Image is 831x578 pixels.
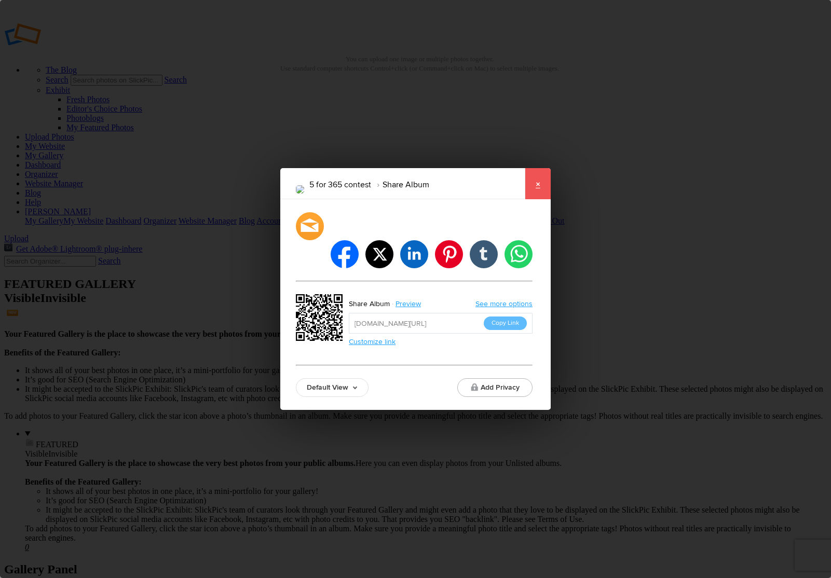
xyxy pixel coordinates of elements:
li: Share Album [371,176,429,194]
a: Customize link [349,337,396,346]
a: See more options [475,299,533,308]
li: pinterest [435,240,463,268]
li: tumblr [470,240,498,268]
a: Preview [390,297,429,311]
li: linkedin [400,240,428,268]
button: Add Privacy [457,378,533,397]
li: 5 for 365 contest [309,176,371,194]
img: Photo-59.png [296,185,304,194]
a: × [525,168,551,199]
button: Copy Link [484,316,527,330]
li: facebook [331,240,359,268]
div: https://slickpic.us/18622290Ngmz [296,294,346,344]
div: Share Album [349,297,390,311]
li: twitter [365,240,393,268]
a: Default View [296,378,369,397]
li: whatsapp [505,240,533,268]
